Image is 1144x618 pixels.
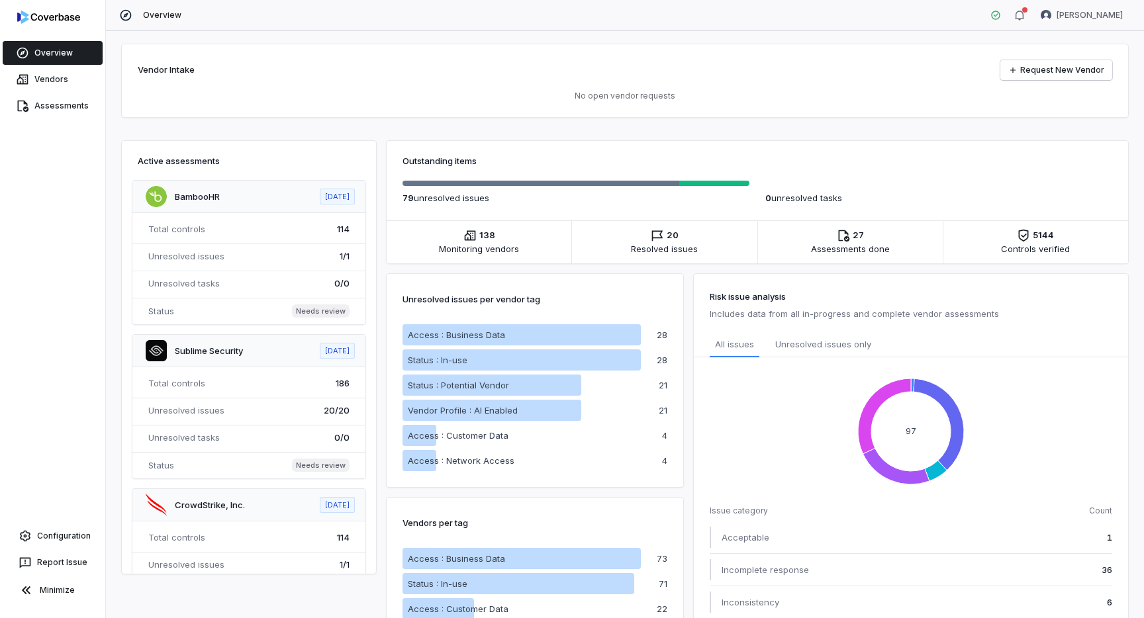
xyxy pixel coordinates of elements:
[1033,229,1054,242] span: 5144
[408,602,508,615] p: Access : Customer Data
[17,11,80,24] img: logo-D7KZi-bG.svg
[1107,596,1112,609] span: 6
[3,94,103,118] a: Assessments
[403,290,540,308] p: Unresolved issues per vendor tag
[710,306,1112,322] p: Includes data from all in-progress and complete vendor assessments
[175,191,220,202] a: BambooHR
[765,193,771,203] span: 0
[408,378,509,392] p: Status : Potential Vendor
[710,290,1112,303] h3: Risk issue analysis
[3,41,103,65] a: Overview
[811,242,890,255] span: Assessments done
[722,531,769,544] span: Acceptable
[439,242,519,255] span: Monitoring vendors
[5,524,100,548] a: Configuration
[175,500,245,510] a: CrowdStrike, Inc.
[667,229,679,242] span: 20
[657,331,667,339] p: 28
[657,605,667,613] p: 22
[659,406,667,415] p: 21
[715,337,754,351] span: All issues
[1089,506,1112,516] span: Count
[775,337,871,352] span: Unresolved issues only
[659,381,667,390] p: 21
[403,191,749,204] p: unresolved issue s
[408,454,514,467] p: Access : Network Access
[403,154,1112,167] h3: Outstanding items
[479,229,495,242] span: 138
[408,353,467,367] p: Status : In-use
[408,404,518,417] p: Vendor Profile : AI Enabled
[175,345,243,356] a: Sublime Security
[631,242,698,255] span: Resolved issues
[143,10,181,21] span: Overview
[853,229,864,242] span: 27
[662,431,667,440] p: 4
[408,328,505,341] p: Access : Business Data
[1000,60,1112,80] a: Request New Vendor
[138,154,360,167] h3: Active assessments
[765,191,1112,204] p: unresolved task s
[138,91,1112,101] p: No open vendor requests
[5,551,100,574] button: Report Issue
[3,67,103,91] a: Vendors
[906,425,916,436] text: 97
[1001,242,1070,255] span: Controls verified
[710,506,768,516] span: Issue category
[138,64,195,77] h2: Vendor Intake
[1041,10,1051,21] img: Mike Phillips avatar
[408,429,508,442] p: Access : Customer Data
[1102,563,1112,576] span: 36
[722,596,779,609] span: Inconsistency
[408,577,467,590] p: Status : In-use
[1107,531,1112,544] span: 1
[657,356,667,365] p: 28
[722,563,809,576] span: Incomplete response
[657,554,667,563] p: 73
[403,513,468,532] p: Vendors per tag
[5,577,100,603] button: Minimize
[659,580,667,588] p: 71
[1033,5,1131,25] button: Mike Phillips avatar[PERSON_NAME]
[662,457,667,465] p: 4
[408,552,505,565] p: Access : Business Data
[403,193,414,203] span: 79
[1057,10,1123,21] span: [PERSON_NAME]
